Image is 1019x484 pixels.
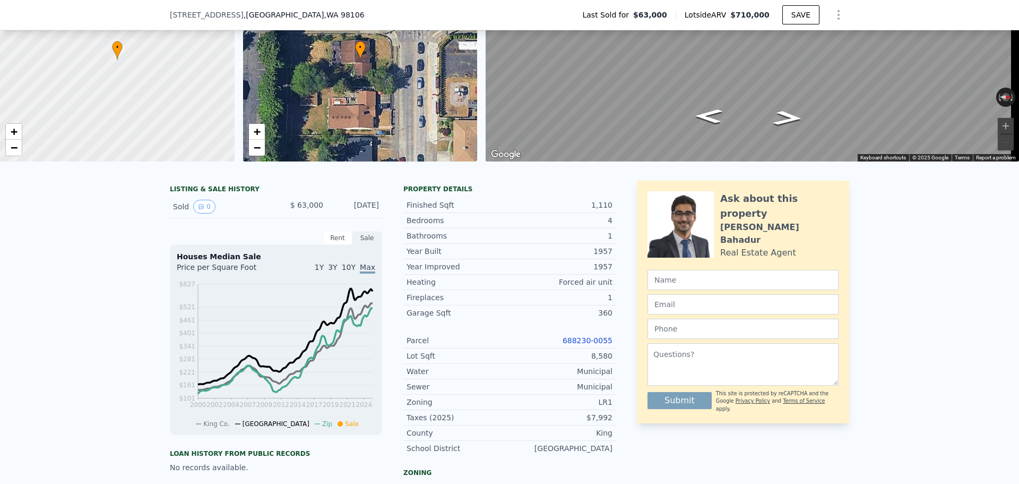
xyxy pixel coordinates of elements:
[509,412,612,423] div: $7,992
[322,420,332,428] span: Zip
[306,401,323,409] tspan: 2017
[647,392,712,409] button: Submit
[996,93,1016,102] button: Reset the view
[315,263,324,271] span: 1Y
[509,277,612,287] div: Forced air unit
[324,11,364,19] span: , WA 98106
[407,412,509,423] div: Taxes (2025)
[720,191,839,221] div: Ask about this property
[6,124,22,140] a: Zoom in
[828,4,849,26] button: Show Options
[761,107,815,129] path: Go North, 26th Ave SW
[509,443,612,454] div: [GEOGRAPHIC_DATA]
[509,215,612,226] div: 4
[170,449,382,458] div: Loan history from public records
[407,200,509,210] div: Finished Sqft
[403,185,616,193] div: Property details
[170,185,382,196] div: LISTING & SALE HISTORY
[976,155,1016,160] a: Report a problem
[509,231,612,241] div: 1
[206,401,223,409] tspan: 2002
[783,398,825,404] a: Terms of Service
[170,462,382,473] div: No records available.
[253,125,260,138] span: +
[11,141,18,154] span: −
[243,420,309,428] span: [GEOGRAPHIC_DATA]
[249,140,265,156] a: Zoom out
[509,351,612,361] div: 8,580
[509,366,612,377] div: Municipal
[509,397,612,407] div: LR1
[323,401,339,409] tspan: 2019
[256,401,273,409] tspan: 2009
[273,401,289,409] tspan: 2012
[647,319,839,339] input: Phone
[509,200,612,210] div: 1,110
[240,401,256,409] tspan: 2007
[407,308,509,318] div: Garage Sqft
[407,261,509,272] div: Year Improved
[323,231,352,245] div: Rent
[407,215,509,226] div: Bedrooms
[179,343,195,350] tspan: $341
[177,262,276,279] div: Price per Square Foot
[253,141,260,154] span: −
[289,401,306,409] tspan: 2014
[996,88,1002,107] button: Rotate counterclockwise
[998,118,1014,134] button: Zoom in
[345,420,359,428] span: Sale
[328,263,337,271] span: 3Y
[407,443,509,454] div: School District
[407,231,509,241] div: Bathrooms
[6,140,22,156] a: Zoom out
[179,281,195,288] tspan: $627
[509,292,612,303] div: 1
[332,200,379,214] div: [DATE]
[407,292,509,303] div: Fireplaces
[179,395,195,402] tspan: $101
[342,263,356,271] span: 10Y
[403,469,616,477] div: Zoning
[407,351,509,361] div: Lot Sqft
[563,336,612,345] a: 688230-0055
[407,335,509,346] div: Parcel
[223,401,239,409] tspan: 2004
[647,294,839,315] input: Email
[509,308,612,318] div: 360
[352,231,382,245] div: Sale
[407,366,509,377] div: Water
[355,41,366,60] div: •
[509,261,612,272] div: 1957
[407,246,509,257] div: Year Built
[112,41,123,60] div: •
[633,10,667,20] span: $63,000
[730,11,770,19] span: $710,000
[11,125,18,138] span: +
[720,221,839,247] div: [PERSON_NAME] Bahadur
[407,428,509,438] div: County
[112,43,123,52] span: •
[582,10,633,20] span: Last Sold for
[179,317,195,324] tspan: $461
[736,398,770,404] a: Privacy Policy
[339,401,356,409] tspan: 2021
[244,10,365,20] span: , [GEOGRAPHIC_DATA]
[720,247,796,259] div: Real Estate Agent
[1010,88,1016,107] button: Rotate clockwise
[193,200,215,214] button: View historical data
[782,5,819,24] button: SAVE
[685,10,730,20] span: Lotside ARV
[683,106,734,127] path: Go South, 26th Ave SW
[407,381,509,392] div: Sewer
[509,246,612,257] div: 1957
[355,43,366,52] span: •
[179,369,195,376] tspan: $221
[356,401,373,409] tspan: 2024
[177,251,375,262] div: Houses Median Sale
[509,381,612,392] div: Municipal
[407,277,509,287] div: Heating
[170,10,244,20] span: [STREET_ADDRESS]
[360,263,375,274] span: Max
[998,134,1014,150] button: Zoom out
[179,303,195,311] tspan: $521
